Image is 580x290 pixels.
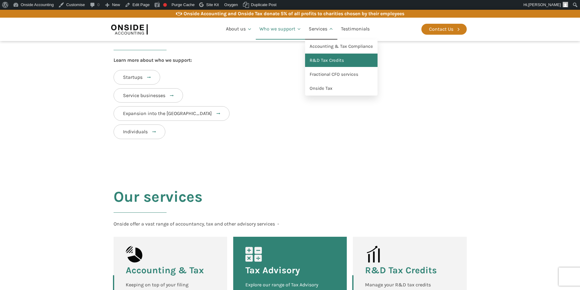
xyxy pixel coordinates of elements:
[429,25,453,33] div: Contact Us
[163,3,167,7] div: Focus keyphrase not set
[365,266,437,275] h3: R&D Tax Credits
[184,10,404,18] div: Onside Accounting and Onside Tax donate 5% of all profits to charities chosen by their employees
[305,68,378,82] a: Fractional CFO services
[123,93,165,98] span: Service businesses
[206,2,219,7] span: Site Kit
[111,22,148,36] img: Onside Accounting
[114,124,165,139] a: Individuals
[123,110,212,116] span: Expansion into the [GEOGRAPHIC_DATA]
[222,19,256,40] a: About us
[123,74,142,80] span: Startups
[123,129,148,135] span: Individuals
[337,19,373,40] a: Testimonials
[305,82,378,96] a: Onside Tax
[114,70,160,85] a: Startups
[305,54,378,68] a: R&D Tax Credits
[114,188,202,220] h2: Our services
[256,19,305,40] a: Who we support
[114,56,192,64] div: Learn more about who we support:
[305,19,337,40] a: Services
[114,220,279,228] div: Onside offer a vast range of accountancy, tax and other advisory services -
[528,2,561,7] span: [PERSON_NAME]
[126,266,204,275] h3: Accounting & Tax
[305,40,378,54] a: Accounting & Tax Compliance
[245,266,300,275] h3: Tax Advisory
[114,88,183,103] a: Service businesses
[421,24,467,35] a: Contact Us
[114,106,230,121] a: Expansion into the [GEOGRAPHIC_DATA]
